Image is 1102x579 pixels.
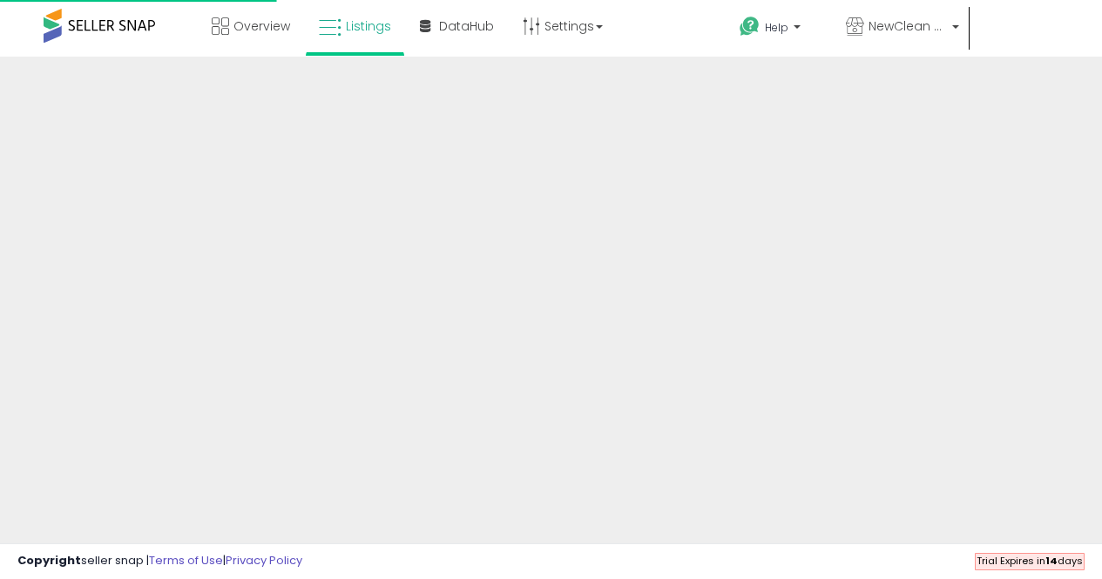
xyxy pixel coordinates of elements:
[977,554,1083,568] span: Trial Expires in days
[346,17,391,35] span: Listings
[765,20,788,35] span: Help
[439,17,494,35] span: DataHub
[17,552,81,569] strong: Copyright
[149,552,223,569] a: Terms of Use
[1045,554,1058,568] b: 14
[869,17,947,35] span: NewClean store
[726,3,830,57] a: Help
[739,16,761,37] i: Get Help
[233,17,290,35] span: Overview
[17,553,302,569] div: seller snap | |
[226,552,302,569] a: Privacy Policy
